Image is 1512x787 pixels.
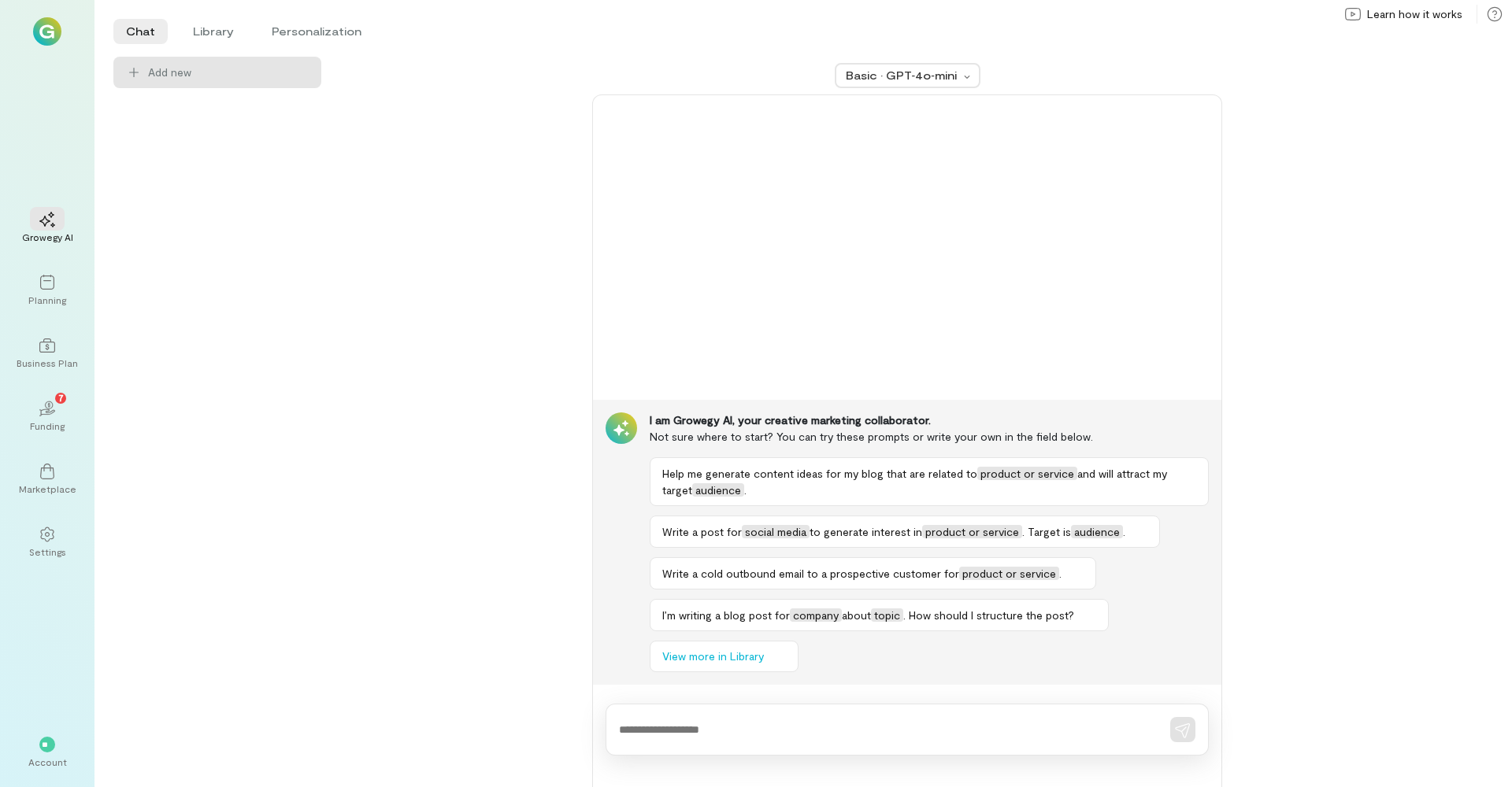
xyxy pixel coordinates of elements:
[22,231,73,243] div: Growegy AI
[30,419,65,432] div: Funding
[842,608,871,622] span: about
[113,19,168,44] li: Chat
[19,199,76,256] a: Growegy AI
[17,357,78,369] div: Business Plan
[19,451,76,508] a: Marketplace
[922,525,1022,538] span: product or service
[959,567,1059,580] span: product or service
[650,412,1209,428] div: I am Growegy AI, your creative marketing collaborator.
[1071,525,1123,538] span: audience
[28,294,66,306] div: Planning
[662,467,977,480] span: Help me generate content ideas for my blog that are related to
[977,467,1077,480] span: product or service
[790,608,842,622] span: company
[29,545,66,558] div: Settings
[810,525,922,538] span: to generate interest in
[692,483,744,497] span: audience
[650,599,1109,631] button: I’m writing a blog post forcompanyabouttopic. How should I structure the post?
[28,756,67,768] div: Account
[148,65,309,80] span: Add new
[742,525,810,538] span: social media
[1123,525,1125,538] span: .
[180,19,246,44] li: Library
[650,515,1160,548] button: Write a post forsocial mediato generate interest inproduct or service. Target isaudience.
[19,262,76,319] a: Planning
[846,68,959,83] div: Basic · GPT‑4o‑mini
[58,390,64,405] span: 7
[662,567,959,580] span: Write a cold outbound email to a prospective customer for
[744,483,747,497] span: .
[19,514,76,571] a: Settings
[19,388,76,445] a: Funding
[903,608,1074,622] span: . How should I structure the post?
[650,457,1209,506] button: Help me generate content ideas for my blog that are related toproduct or serviceand will attract ...
[650,557,1096,589] button: Write a cold outbound email to a prospective customer forproduct or service.
[662,525,742,538] span: Write a post for
[19,482,76,495] div: Marketplace
[662,608,790,622] span: I’m writing a blog post for
[259,19,374,44] li: Personalization
[1059,567,1062,580] span: .
[1022,525,1071,538] span: . Target is
[1367,6,1462,22] span: Learn how it works
[650,641,799,672] button: View more in Library
[871,608,903,622] span: topic
[650,428,1209,445] div: Not sure where to start? You can try these prompts or write your own in the field below.
[662,648,764,664] span: View more in Library
[19,325,76,382] a: Business Plan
